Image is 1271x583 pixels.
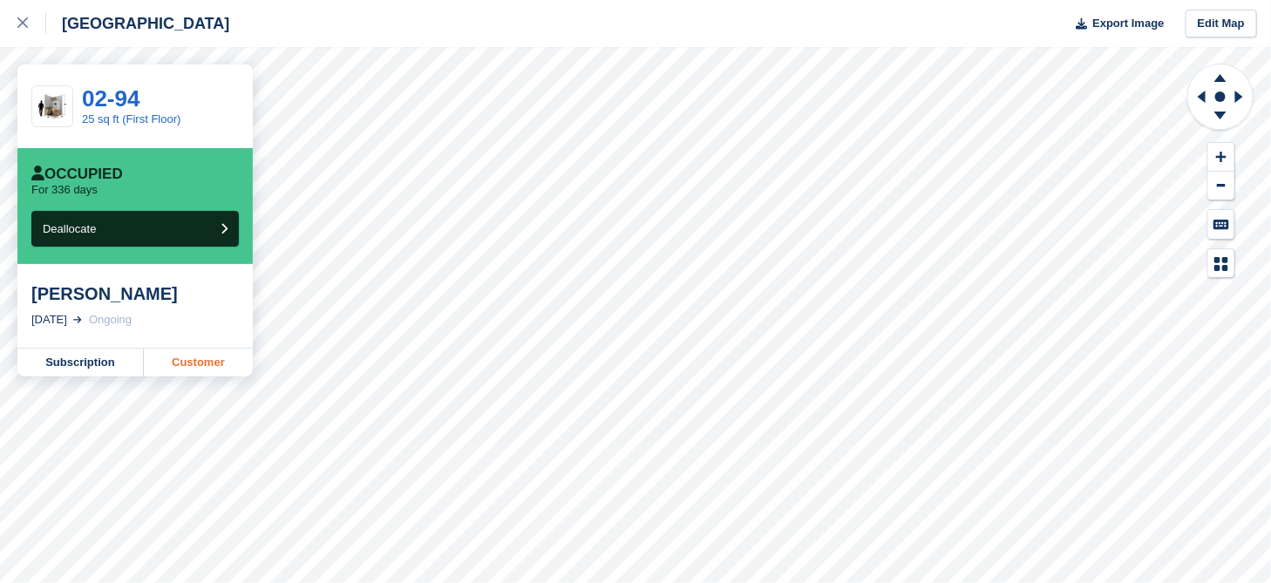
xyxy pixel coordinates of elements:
button: Map Legend [1208,249,1234,278]
div: [GEOGRAPHIC_DATA] [46,13,229,34]
div: Ongoing [89,311,132,329]
button: Deallocate [31,211,239,247]
span: Deallocate [43,222,96,235]
a: 02-94 [82,85,140,112]
a: Subscription [17,349,144,376]
button: Export Image [1065,10,1165,38]
button: Zoom In [1208,143,1234,172]
div: [PERSON_NAME] [31,283,239,304]
img: 25.jpg [32,92,72,122]
div: Occupied [31,166,123,183]
button: Zoom Out [1208,172,1234,200]
div: [DATE] [31,311,67,329]
img: arrow-right-light-icn-cde0832a797a2874e46488d9cf13f60e5c3a73dbe684e267c42b8395dfbc2abf.svg [73,316,82,323]
a: Edit Map [1186,10,1257,38]
span: Export Image [1092,15,1164,32]
button: Keyboard Shortcuts [1208,210,1234,239]
a: 25 sq ft (First Floor) [82,112,180,125]
p: For 336 days [31,183,98,197]
a: Customer [144,349,253,376]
